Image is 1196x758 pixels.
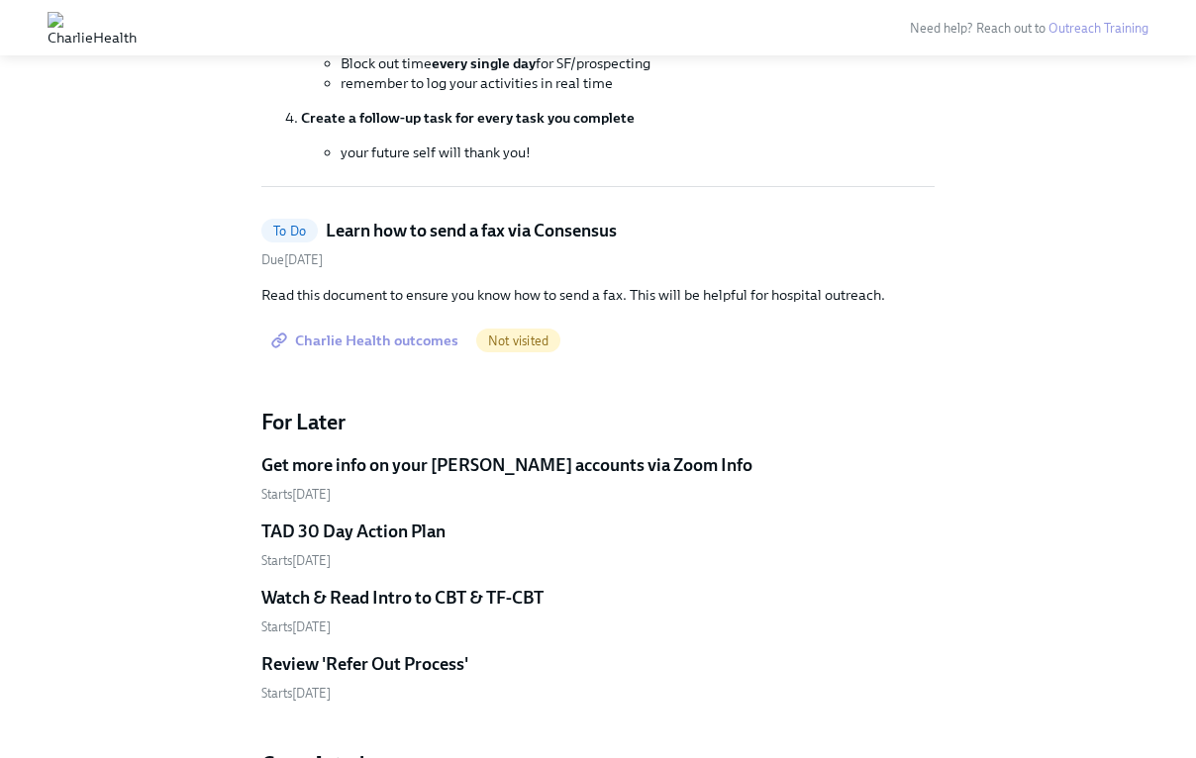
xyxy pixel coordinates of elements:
a: TAD 30 Day Action PlanStarts[DATE] [261,520,935,570]
li: your future self will thank you! [341,142,935,162]
h5: TAD 30 Day Action Plan [261,520,446,543]
h5: Learn how to send a fax via Consensus [326,219,617,242]
span: Monday, September 15th 2025, 10:00 am [261,487,331,502]
li: remember to log your activities in real time [341,73,935,93]
span: Monday, September 22nd 2025, 10:00 am [261,619,331,634]
span: Charlie Health outcomes [275,331,458,350]
h4: For Later [261,408,935,437]
span: Friday, September 19th 2025, 10:00 am [261,553,331,568]
h5: Get more info on your [PERSON_NAME] accounts via Zoom Info [261,453,752,477]
a: To DoLearn how to send a fax via ConsensusDue[DATE] [261,219,935,269]
strong: every single day [432,54,536,72]
strong: Create a follow-up task for every task you complete [301,109,635,127]
span: Wednesday, September 24th 2025, 10:00 am [261,686,331,701]
a: Charlie Health outcomes [261,321,472,360]
span: Saturday, September 13th 2025, 10:00 am [261,252,323,267]
span: Not visited [476,333,560,348]
a: Watch & Read Intro to CBT & TF-CBTStarts[DATE] [261,586,935,636]
h5: Watch & Read Intro to CBT & TF-CBT [261,586,544,610]
img: CharlieHealth [48,12,137,44]
span: To Do [261,224,318,238]
h5: Review 'Refer Out Process' [261,652,468,676]
a: Outreach Training [1048,21,1148,36]
a: Review 'Refer Out Process'Starts[DATE] [261,652,935,703]
span: Need help? Reach out to [910,21,1148,36]
p: Read this document to ensure you know how to send a fax. This will be helpful for hospital outreach. [261,285,935,305]
a: Get more info on your [PERSON_NAME] accounts via Zoom InfoStarts[DATE] [261,453,935,504]
li: Block out time for SF/prospecting [341,53,935,73]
